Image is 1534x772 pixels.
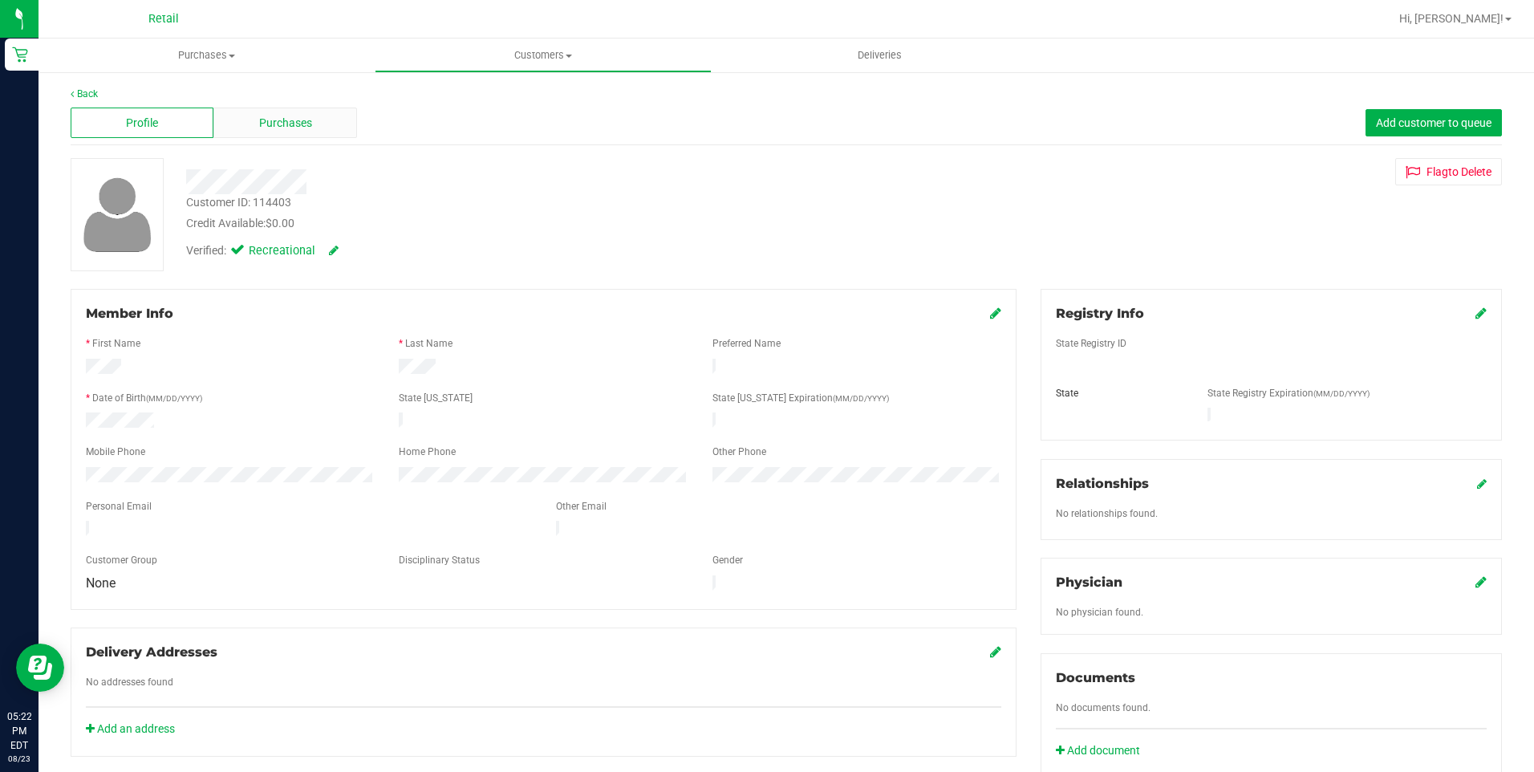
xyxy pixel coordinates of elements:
[186,242,339,260] div: Verified:
[71,88,98,100] a: Back
[1056,742,1148,759] a: Add document
[12,47,28,63] inline-svg: Retail
[836,48,923,63] span: Deliveries
[1056,476,1149,491] span: Relationships
[86,553,157,567] label: Customer Group
[249,242,313,260] span: Recreational
[86,575,116,591] span: None
[86,445,145,459] label: Mobile Phone
[1376,116,1491,129] span: Add customer to queue
[556,499,607,514] label: Other Email
[86,675,173,689] label: No addresses found
[399,445,456,459] label: Home Phone
[86,644,217,660] span: Delivery Addresses
[146,394,202,403] span: (MM/DD/YYYY)
[712,553,743,567] label: Gender
[75,173,160,256] img: user-icon.png
[712,445,766,459] label: Other Phone
[712,39,1048,72] a: Deliveries
[1056,575,1122,590] span: Physician
[375,48,710,63] span: Customers
[1395,158,1502,185] button: Flagto Delete
[833,394,889,403] span: (MM/DD/YYYY)
[399,391,473,405] label: State [US_STATE]
[126,115,158,132] span: Profile
[405,336,452,351] label: Last Name
[266,217,294,230] span: $0.00
[375,39,711,72] a: Customers
[86,499,152,514] label: Personal Email
[1313,389,1370,398] span: (MM/DD/YYYY)
[1056,506,1158,521] label: No relationships found.
[148,12,179,26] span: Retail
[186,215,890,232] div: Credit Available:
[1056,607,1143,618] span: No physician found.
[1366,109,1502,136] button: Add customer to queue
[712,336,781,351] label: Preferred Name
[7,709,31,753] p: 05:22 PM EDT
[712,391,889,405] label: State [US_STATE] Expiration
[92,391,202,405] label: Date of Birth
[39,48,375,63] span: Purchases
[399,553,480,567] label: Disciplinary Status
[1207,386,1370,400] label: State Registry Expiration
[259,115,312,132] span: Purchases
[16,644,64,692] iframe: Resource center
[1056,336,1126,351] label: State Registry ID
[1044,386,1195,400] div: State
[86,306,173,321] span: Member Info
[92,336,140,351] label: First Name
[1056,702,1150,713] span: No documents found.
[7,753,31,765] p: 08/23
[39,39,375,72] a: Purchases
[186,194,291,211] div: Customer ID: 114403
[1056,306,1144,321] span: Registry Info
[1399,12,1504,25] span: Hi, [PERSON_NAME]!
[86,722,175,735] a: Add an address
[1056,670,1135,685] span: Documents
